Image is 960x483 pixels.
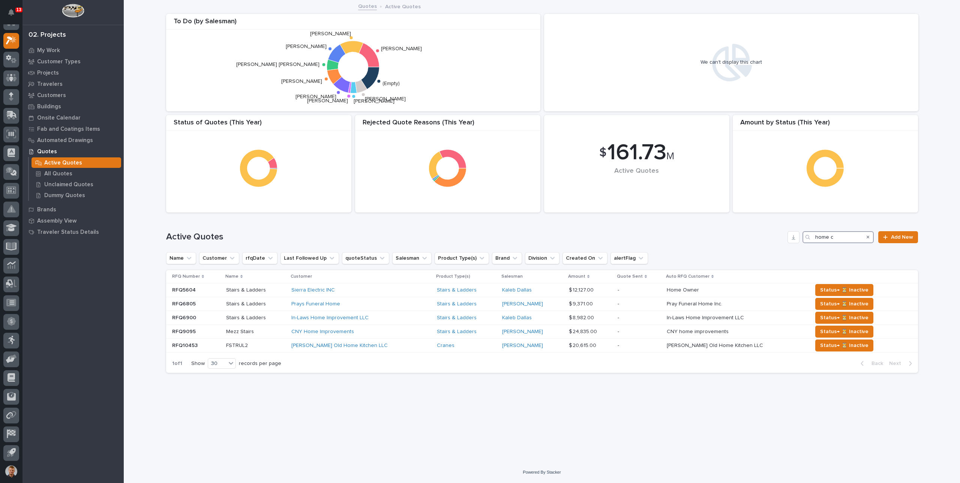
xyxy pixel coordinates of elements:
a: CNY Home Improvements [291,329,354,335]
a: Add New [878,231,918,243]
button: users-avatar [3,464,19,479]
a: Active Quotes [29,157,124,168]
p: 13 [16,7,21,12]
button: Notifications [3,4,19,20]
text: [PERSON_NAME] [286,44,327,49]
span: Status→ ⏳ Inactive [820,286,868,295]
span: Status→ ⏳ Inactive [820,313,868,322]
p: Amount [568,272,585,281]
button: alertFlag [610,252,648,264]
p: Unclaimed Quotes [44,181,93,188]
button: Customer [199,252,239,264]
p: Pray Funeral Home Inc. [667,299,724,307]
p: $ 8,982.00 [569,313,595,321]
a: Assembly View [22,215,124,226]
div: 02. Projects [28,31,66,39]
tr: RFQ10453RFQ10453 FSTRUL2FSTRUL2 [PERSON_NAME] Old Home Kitchen LLC Cranes [PERSON_NAME] $ 20,615.... [166,339,918,353]
p: Product Type(s) [436,272,470,281]
a: Quotes [22,146,124,157]
div: Status of Quotes (This Year) [166,119,351,131]
p: Stairs & Ladders [226,299,267,307]
div: We can't display this chart [700,59,762,66]
text: [PERSON_NAME] [PERSON_NAME] [236,62,319,67]
p: Buildings [37,103,61,110]
p: Home Owner [667,286,700,293]
a: Automated Drawings [22,135,124,146]
a: Stairs & Ladders [437,315,477,321]
button: Salesman [392,252,432,264]
a: Stairs & Ladders [437,329,477,335]
p: Show [191,360,205,367]
a: Fab and Coatings Items [22,123,124,135]
text: [PERSON_NAME] [281,79,322,84]
input: Search [802,231,874,243]
p: RFQ5604 [172,286,197,293]
span: Back [867,360,883,367]
text: [PERSON_NAME] [310,31,351,37]
span: M [666,151,674,161]
p: 1 of 1 [166,354,188,373]
tr: RFQ9095RFQ9095 Mezz StairsMezz Stairs CNY Home Improvements Stairs & Ladders [PERSON_NAME] $ 24,8... [166,325,918,339]
a: Kaleb Dallas [502,287,532,293]
a: Dummy Quotes [29,190,124,200]
text: [PERSON_NAME] [295,94,336,99]
button: quoteStatus [342,252,389,264]
a: Powered By Stacker [523,470,561,474]
a: Sierra Electric INC [291,287,335,293]
p: Quote Sent [617,272,643,281]
p: records per page [239,360,281,367]
p: - [618,329,661,335]
p: Assembly View [37,218,76,224]
p: $ 12,127.00 [569,286,595,293]
p: $ 9,371.00 [569,299,594,307]
p: [PERSON_NAME] Old Home Kitchen LLC [667,341,765,349]
span: Next [889,360,906,367]
text: [PERSON_NAME] [365,97,406,102]
a: Stairs & Ladders [437,301,477,307]
p: Customer Types [37,58,81,65]
text: [PERSON_NAME] [381,46,422,52]
p: Travelers [37,81,63,88]
button: Status→ ⏳ Inactive [815,284,873,296]
p: Stairs & Ladders [226,313,267,321]
h1: Active Quotes [166,232,785,242]
p: Salesman [501,272,523,281]
p: In-Laws Home Improvement LLC [667,313,745,321]
p: Mezz Stairs [226,327,255,335]
div: Amount by Status (This Year) [733,119,918,131]
p: $ 20,615.00 [569,341,598,349]
p: Fab and Coatings Items [37,126,100,133]
p: Customers [37,92,66,99]
a: Prays Funeral Home [291,301,340,307]
a: [PERSON_NAME] [502,329,543,335]
p: RFQ10453 [172,341,199,349]
button: Product Type(s) [435,252,489,264]
button: Back [855,360,886,367]
span: Status→ ⏳ Inactive [820,299,868,308]
a: Customers [22,90,124,101]
text: (Empty) [382,81,400,87]
div: 30 [208,360,226,368]
p: Customer [291,272,312,281]
tr: RFQ5604RFQ5604 Stairs & LaddersStairs & Ladders Sierra Electric INC Stairs & Ladders Kaleb Dallas... [166,283,918,297]
p: All Quotes [44,170,72,177]
button: Created On [562,252,607,264]
p: Stairs & Ladders [226,286,267,293]
p: Traveler Status Details [37,229,99,236]
p: Active Quotes [44,160,82,166]
p: Auto RFQ Customer [666,272,709,281]
tr: RFQ6900RFQ6900 Stairs & LaddersStairs & Ladders In-Laws Home Improvement LLC Stairs & Ladders Kal... [166,311,918,325]
a: In-Laws Home Improvement LLC [291,315,369,321]
div: Rejected Quote Reasons (This Year) [355,119,540,131]
a: Buildings [22,101,124,112]
p: - [618,315,661,321]
a: Travelers [22,78,124,90]
a: My Work [22,45,124,56]
button: Status→ ⏳ Inactive [815,326,873,338]
a: Cranes [437,342,454,349]
div: Active Quotes [557,167,717,191]
span: 161.73 [607,142,666,164]
span: $ [599,146,606,160]
button: Brand [492,252,522,264]
a: Projects [22,67,124,78]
